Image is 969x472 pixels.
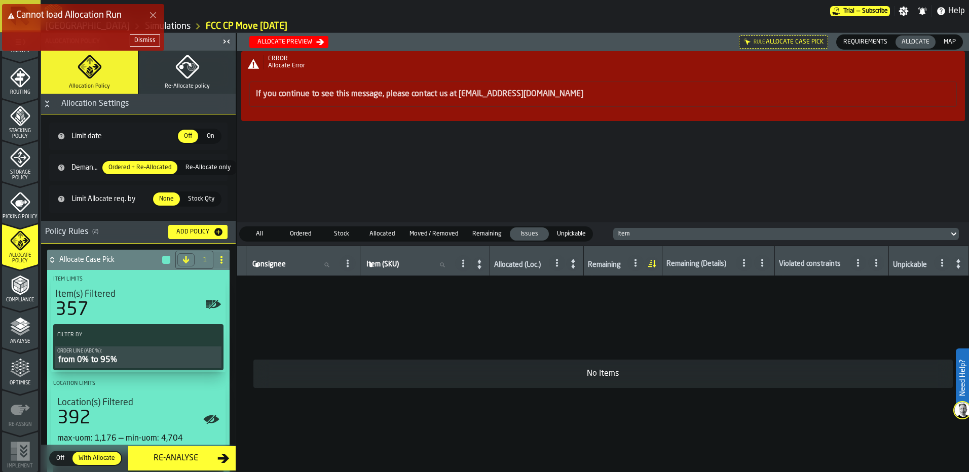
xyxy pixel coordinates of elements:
[59,256,161,264] h4: Allocate Case Pick
[203,395,219,447] label: button-toggle-Show on Map
[2,339,38,344] span: Analyse
[177,129,199,144] label: button-switch-multi-Off
[184,194,218,204] span: Stock Qty
[494,261,547,271] div: Allocated (Loc.)
[2,390,38,430] li: menu Re-assign
[466,227,508,241] div: thumb
[550,226,593,242] label: button-switch-multi-Unpickable
[240,227,279,241] div: thumb
[181,191,221,207] label: button-switch-multi-Stock Qty
[2,265,38,306] li: menu Compliance
[588,261,626,271] div: Remaining
[402,226,465,242] label: button-switch-multi-Moved / Removed
[2,253,38,264] span: Allocate Policy
[779,260,848,270] div: Violated constraints
[55,289,116,300] span: Item(s) Filtered
[57,397,219,408] div: Title
[45,226,160,238] div: Policy Rules
[55,346,221,368] button: Order Line (ABC %):from 0% to 95%
[666,260,733,270] div: Remaining (Details)
[153,192,180,206] div: thumb
[364,258,453,271] input: label
[102,161,177,174] div: thumb
[256,90,583,98] a: If you continue to see this message, please contact us at [EMAIL_ADDRESS][DOMAIN_NAME]
[957,349,968,406] label: Need Help?
[180,132,196,141] span: Off
[363,227,402,241] div: thumb
[201,256,209,263] span: 1
[553,229,590,239] span: Unpickable
[101,160,178,175] label: button-switch-multi-Ordered + Re-Allocated
[181,163,235,172] span: Re-Allocate only
[50,452,70,465] div: thumb
[130,34,160,47] button: button-
[69,132,177,140] span: Limit date
[242,229,277,239] span: All
[321,226,362,242] label: button-switch-multi-Stock
[51,274,226,285] label: Item Limits
[283,229,318,239] span: Ordered
[362,226,403,242] label: button-switch-multi-Allocated
[57,354,219,366] div: from 0% to 95%
[53,395,223,447] div: stat-Location(s) Filtered
[893,261,932,271] div: Unpickable
[205,287,221,322] label: button-toggle-Show on Map
[41,100,53,108] button: Button-Allocation Settings-open
[128,446,236,470] button: button-Re-Analyse
[55,289,221,300] div: Title
[2,141,38,181] li: menu Storage Policy
[41,94,236,114] h3: title-section-Allocation Settings
[324,229,359,239] span: Stock
[74,454,119,463] span: With Allocate
[172,228,213,235] div: Add Policy
[322,227,361,241] div: thumb
[2,99,38,140] li: menu Stacking Policy
[2,224,38,264] li: menu Allocate Policy
[146,8,160,22] button: Close Error
[152,191,181,207] label: button-switch-multi-None
[551,227,592,241] div: thumb
[16,11,122,20] span: Cannot load Allocation Run
[165,83,210,90] span: Re-Allocate policy
[47,250,171,270] div: Allocate Case Pick
[2,58,38,98] li: menu Routing
[617,230,945,238] div: DropdownMenuValue-item
[510,227,549,241] div: thumb
[252,260,286,268] span: label
[182,192,220,206] div: thumb
[280,226,321,242] label: button-switch-multi-Ordered
[2,307,38,347] li: menu Analyse
[403,227,464,241] div: thumb
[199,129,221,144] label: button-switch-multi-On
[2,214,38,220] span: Picking Policy
[262,368,945,380] div: No Items
[2,463,38,469] span: Implement
[468,229,506,239] span: Remaining
[239,226,280,242] label: button-switch-multi-All
[69,195,152,203] span: Limit Allocate req. by
[509,226,550,242] label: button-switch-multi-Issues
[104,163,175,172] span: Ordered + Re-Allocated
[178,160,238,175] label: button-switch-multi-Re-Allocate only
[72,452,121,465] div: thumb
[162,256,170,264] button: button-
[200,130,220,143] div: thumb
[55,330,203,340] label: Filter By
[281,227,320,241] div: thumb
[2,297,38,303] span: Compliance
[55,346,221,368] div: PolicyFilterItem-Order Line (ABC %)
[57,432,219,445] div: max-uom: 1,176 — min-uom: 4,704
[155,194,178,204] span: None
[55,300,89,320] div: 357
[134,37,156,44] div: Dismiss
[55,98,135,110] div: Allocation Settings
[202,132,218,141] span: On
[405,229,462,239] span: Moved / Removed
[51,378,226,389] label: Location Limits
[178,130,198,143] div: thumb
[2,182,38,223] li: menu Picking Policy
[250,258,338,271] input: label
[2,90,38,95] span: Routing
